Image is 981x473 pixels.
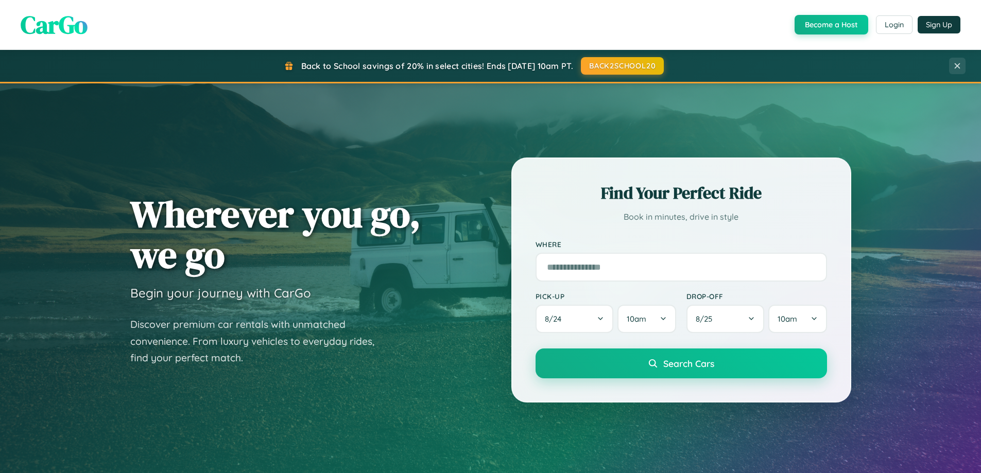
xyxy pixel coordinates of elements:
p: Book in minutes, drive in style [536,209,827,224]
h2: Find Your Perfect Ride [536,182,827,204]
span: 10am [627,314,646,324]
button: Become a Host [795,15,868,34]
button: 8/24 [536,305,614,333]
span: Back to School savings of 20% in select cities! Ends [DATE] 10am PT. [301,61,573,71]
label: Where [536,240,827,249]
h1: Wherever you go, we go [130,194,421,275]
button: Sign Up [918,16,960,33]
span: 8 / 25 [696,314,717,324]
button: 10am [617,305,676,333]
span: CarGo [21,8,88,42]
button: BACK2SCHOOL20 [581,57,664,75]
label: Pick-up [536,292,676,301]
button: 10am [768,305,827,333]
label: Drop-off [686,292,827,301]
button: Search Cars [536,348,827,378]
span: 10am [778,314,797,324]
span: 8 / 24 [545,314,566,324]
button: 8/25 [686,305,765,333]
button: Login [876,15,913,34]
span: Search Cars [663,358,714,369]
h3: Begin your journey with CarGo [130,285,311,301]
p: Discover premium car rentals with unmatched convenience. From luxury vehicles to everyday rides, ... [130,316,388,366]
